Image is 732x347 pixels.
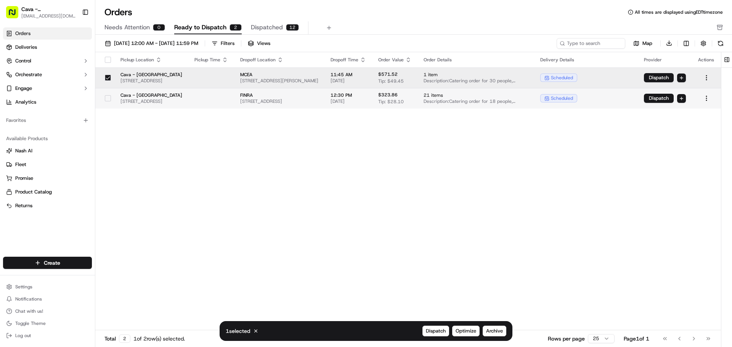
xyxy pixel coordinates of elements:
span: Returns [15,202,32,209]
span: Dispatch [426,328,446,334]
span: [STREET_ADDRESS] [120,98,182,104]
p: 1 selected [226,327,250,335]
button: Notifications [3,294,92,304]
span: Cava - [GEOGRAPHIC_DATA] [120,92,182,98]
span: Description: Catering order for 18 people, including grilled chicken and vegetables, roasted vege... [424,98,528,104]
button: Toggle Theme [3,318,92,329]
span: • [83,118,85,124]
a: Nash AI [6,147,89,154]
p: Rows per page [548,335,585,342]
button: Archive [483,326,506,336]
button: Orchestrate [3,69,92,81]
span: 11:45 AM [331,72,366,78]
span: Wisdom [PERSON_NAME] [24,118,81,124]
div: Filters [221,40,234,47]
button: Dispatch [644,73,674,82]
button: Cava - [GEOGRAPHIC_DATA][EMAIL_ADDRESS][DOMAIN_NAME] [3,3,79,21]
span: Dispatched [251,23,283,32]
span: Cava - [GEOGRAPHIC_DATA] [120,72,182,78]
img: 1736555255976-a54dd68f-1ca7-489b-9aae-adbdc363a1c4 [15,118,21,125]
span: [STREET_ADDRESS] [120,78,182,84]
button: Views [244,38,274,49]
span: Optimize [456,328,476,334]
div: Dropoff Location [240,57,318,63]
h1: Orders [104,6,132,18]
div: 1 of 2 row(s) selected. [133,335,185,342]
a: Returns [6,202,89,209]
span: All times are displayed using EDT timezone [635,9,723,15]
span: Needs Attention [104,23,150,32]
button: Filters [208,38,238,49]
span: Analytics [15,99,36,106]
div: We're available if you need us! [34,80,105,86]
div: Delivery Details [540,57,632,63]
span: Archive [486,328,503,334]
span: Promise [15,175,33,182]
div: 2 [230,24,242,31]
span: Orchestrate [15,71,42,78]
a: Fleet [6,161,89,168]
span: Fleet [15,161,26,168]
button: Optimize [452,326,480,336]
a: Deliveries [3,41,92,53]
div: Available Products [3,133,92,145]
span: Product Catalog [15,189,52,195]
button: Refresh [715,38,726,49]
img: 1736555255976-a54dd68f-1ca7-489b-9aae-adbdc363a1c4 [15,139,21,145]
span: Description: Catering order for 30 people, including 2 Pita Packs with various chicken, steak, an... [424,78,528,84]
div: Order Value [378,57,411,63]
button: Cava - [GEOGRAPHIC_DATA] [21,5,76,13]
span: Tip: $28.10 [378,99,404,105]
div: Start new chat [34,73,125,80]
button: See all [118,98,139,107]
button: Map [628,39,657,48]
div: 0 [153,24,165,31]
button: Nash AI [3,145,92,157]
span: [DATE] [67,139,83,145]
div: 2 [119,334,130,343]
div: Actions [698,57,715,63]
span: Settings [15,284,32,290]
img: 1736555255976-a54dd68f-1ca7-489b-9aae-adbdc363a1c4 [8,73,21,86]
a: Powered byPylon [54,189,92,195]
button: Product Catalog [3,186,92,198]
button: Settings [3,281,92,292]
img: Grace Nketiah [8,131,20,144]
div: Order Details [424,57,528,63]
span: Toggle Theme [15,320,46,326]
span: Create [44,259,60,267]
span: scheduled [551,75,573,81]
span: [PERSON_NAME] [24,139,62,145]
button: Create [3,257,92,269]
img: 8571987876998_91fb9ceb93ad5c398215_72.jpg [16,73,30,86]
span: Orders [15,30,30,37]
div: Favorites [3,114,92,126]
div: Provider [644,57,686,63]
div: Total [104,334,130,343]
button: Dispatch [422,326,449,336]
span: [STREET_ADDRESS][PERSON_NAME] [240,78,318,84]
span: 1 item [424,72,528,78]
span: Log out [15,333,31,339]
span: MCEA [240,72,318,78]
p: Welcome 👋 [8,30,139,43]
button: Dispatch [644,94,674,103]
button: [DATE] 12:00 AM - [DATE] 11:59 PM [101,38,202,49]
div: Pickup Location [120,57,182,63]
span: [DATE] [331,78,366,84]
button: Returns [3,200,92,212]
span: [STREET_ADDRESS] [240,98,318,104]
button: Promise [3,172,92,184]
div: Past conversations [8,99,51,105]
span: scheduled [551,95,573,101]
span: $323.86 [378,92,398,98]
span: Deliveries [15,44,37,51]
span: [DATE] 12:00 AM - [DATE] 11:59 PM [114,40,198,47]
div: 📗 [8,171,14,177]
span: $571.52 [378,71,398,77]
a: Analytics [3,96,92,108]
a: 💻API Documentation [61,167,125,181]
button: Fleet [3,158,92,171]
input: Type to search [557,38,625,49]
span: 21 items [424,92,528,98]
